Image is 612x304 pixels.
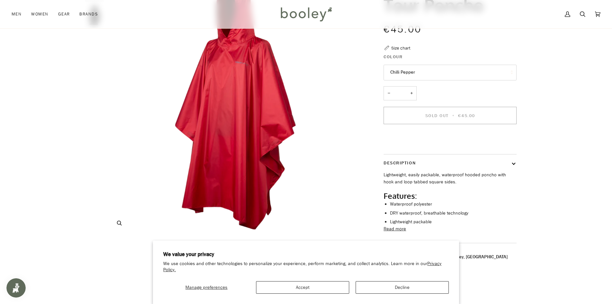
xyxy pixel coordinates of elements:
[384,23,421,36] span: €45.00
[256,281,349,294] button: Accept
[163,261,449,273] p: We use cookies and other technologies to personalize your experience, perform marketing, and coll...
[450,113,457,119] span: •
[163,261,441,273] a: Privacy Policy.
[384,107,517,124] button: Sold Out • €45.00
[85,290,528,303] h2: You might also like
[390,201,517,208] li: Waterproof polyester
[31,11,48,17] span: Women
[6,278,26,298] iframe: Button to open loyalty program pop-up
[278,5,334,23] img: Booley
[391,45,410,51] div: Size chart
[390,210,517,217] li: DRY waterproof, breathable technology
[384,86,417,101] input: Quantity
[384,53,403,60] span: Colour
[384,86,394,101] button: −
[390,218,517,226] li: Lightweight packable
[58,11,70,17] span: Gear
[425,113,449,119] span: Sold Out
[79,11,98,17] span: Brands
[356,281,449,294] button: Decline
[163,251,449,258] h2: We value your privacy
[384,226,406,233] button: Read more
[384,154,517,171] button: Description
[406,86,417,101] button: +
[163,281,250,294] button: Manage preferences
[450,254,508,260] strong: Booley, [GEOGRAPHIC_DATA]
[185,284,227,290] span: Manage preferences
[384,171,517,185] p: Lightweight, easily packable, waterproof hooded poncho with hook and loop tabbed square sides.
[384,191,517,201] h2: Features:
[384,65,517,80] button: Chilli Pepper
[12,11,22,17] span: Men
[458,113,475,119] span: €45.00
